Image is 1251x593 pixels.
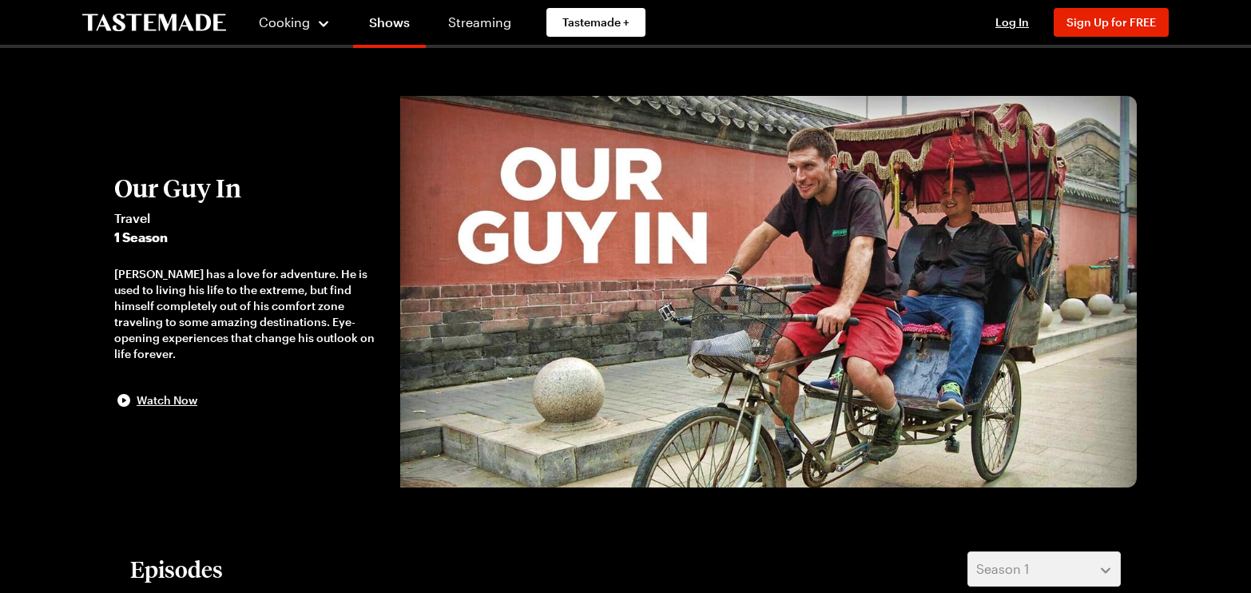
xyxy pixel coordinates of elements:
[258,3,331,42] button: Cooking
[400,96,1137,488] img: Our Guy In
[114,228,384,247] span: 1 Season
[980,14,1044,30] button: Log In
[1066,15,1156,29] span: Sign Up for FREE
[995,15,1029,29] span: Log In
[114,173,384,410] button: Our Guy InTravel1 Season[PERSON_NAME] has a love for adventure. He is used to living his life to ...
[967,551,1121,587] button: Season 1
[82,14,226,32] a: To Tastemade Home Page
[1054,8,1169,37] button: Sign Up for FREE
[114,173,384,202] h2: Our Guy In
[137,392,197,408] span: Watch Now
[562,14,629,30] span: Tastemade +
[130,555,223,583] h2: Episodes
[353,3,426,48] a: Shows
[114,266,384,362] div: [PERSON_NAME] has a love for adventure. He is used to living his life to the extreme, but find hi...
[114,209,384,228] span: Travel
[976,559,1029,579] span: Season 1
[546,8,645,37] a: Tastemade +
[259,14,310,30] span: Cooking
